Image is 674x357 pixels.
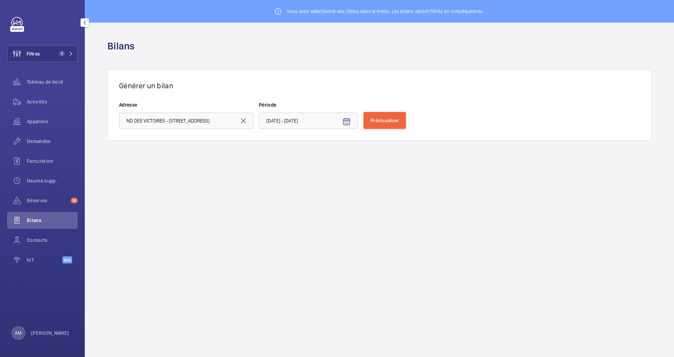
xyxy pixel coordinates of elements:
[15,329,22,337] p: AM
[27,237,78,244] span: Contacts
[27,177,78,184] span: Heures supp.
[259,101,358,108] label: Période
[119,101,253,108] label: Adresse
[338,113,355,130] button: Open calendar
[107,40,139,53] h1: Bilans
[27,256,63,263] span: IoT
[119,113,253,129] input: 1 - Tapez l'adresse concerné
[59,51,65,56] span: 1
[27,217,78,224] span: Bilans
[259,113,358,129] input: 2 - Sélectionner entre 3 et 12 mois
[27,98,78,105] span: Activités
[27,118,78,125] span: Appareils
[26,50,40,57] span: Filtres
[71,198,78,203] span: 10
[27,78,78,85] span: Tableau de bord
[31,329,69,337] p: [PERSON_NAME]
[27,197,68,204] span: Réserves
[371,118,399,123] span: Prévisualiser
[63,256,72,263] span: Beta
[27,157,78,165] span: Facturation
[363,112,406,129] button: Prévisualiser
[27,138,78,145] span: Demandes
[7,45,78,62] button: Filtres1
[119,81,640,90] h3: Générer un bilan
